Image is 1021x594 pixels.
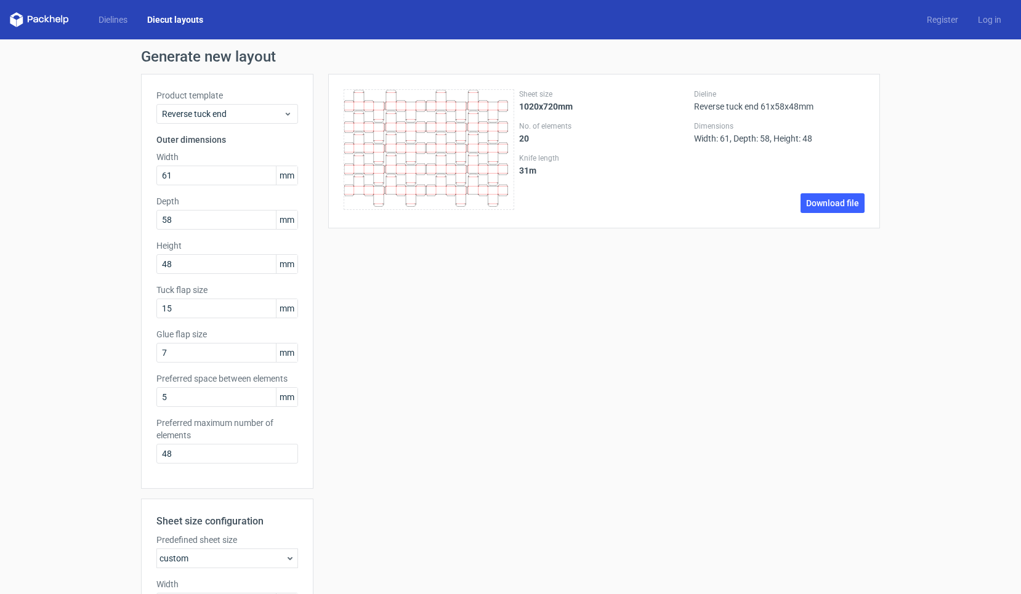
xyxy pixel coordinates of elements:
[156,534,298,546] label: Predefined sheet size
[156,89,298,102] label: Product template
[917,14,968,26] a: Register
[156,417,298,441] label: Preferred maximum number of elements
[156,328,298,340] label: Glue flap size
[156,514,298,529] h2: Sheet size configuration
[156,195,298,207] label: Depth
[694,121,865,131] label: Dimensions
[276,211,297,229] span: mm
[968,14,1011,26] a: Log in
[276,388,297,406] span: mm
[156,548,298,568] div: custom
[141,49,880,64] h1: Generate new layout
[519,166,536,175] strong: 31 m
[156,239,298,252] label: Height
[276,166,297,185] span: mm
[519,153,690,163] label: Knife length
[519,102,573,111] strong: 1020x720mm
[137,14,213,26] a: Diecut layouts
[694,89,865,111] div: Reverse tuck end 61x58x48mm
[276,299,297,318] span: mm
[519,89,690,99] label: Sheet size
[276,343,297,362] span: mm
[89,14,137,26] a: Dielines
[801,193,865,213] a: Download file
[162,108,283,120] span: Reverse tuck end
[156,372,298,385] label: Preferred space between elements
[156,578,298,590] label: Width
[519,121,690,131] label: No. of elements
[519,134,529,143] strong: 20
[156,151,298,163] label: Width
[694,89,865,99] label: Dieline
[694,121,865,143] div: Width: 61, Depth: 58, Height: 48
[276,255,297,273] span: mm
[156,284,298,296] label: Tuck flap size
[156,134,298,146] h3: Outer dimensions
